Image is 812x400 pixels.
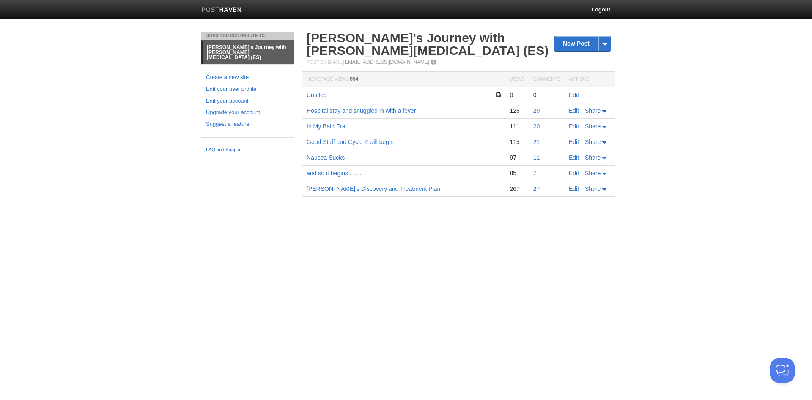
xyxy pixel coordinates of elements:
[206,146,289,154] a: FAQ and Support
[585,185,601,192] span: Share
[203,41,294,64] a: [PERSON_NAME]'s Journey with [PERSON_NAME][MEDICAL_DATA] (ES)
[770,358,795,383] iframe: Help Scout Beacon - Open
[569,107,579,114] a: Edit
[533,107,540,114] a: 29
[510,91,524,99] div: 0
[307,31,549,57] a: [PERSON_NAME]'s Journey with [PERSON_NAME][MEDICAL_DATA] (ES)
[307,139,394,145] a: Good Stuff and Cycle 2 will begin
[307,107,416,114] a: Hospital stay and snuggled in with a fever
[201,32,294,40] li: Sites You Contribute To
[569,154,579,161] a: Edit
[585,139,601,145] span: Share
[206,97,289,106] a: Edit your account
[569,123,579,130] a: Edit
[206,120,289,129] a: Suggest a feature
[307,185,440,192] a: [PERSON_NAME]'s Discovery and Treatment Plan
[533,170,537,177] a: 7
[307,154,345,161] a: Nausea Sucks
[350,76,358,82] span: 854
[510,169,524,177] div: 85
[307,170,361,177] a: and so it begins .......
[302,72,505,87] th: Homepage Views
[533,123,540,130] a: 20
[206,73,289,82] a: Create a new site
[529,72,565,87] th: Comments
[533,185,540,192] a: 27
[510,138,524,146] div: 115
[585,154,601,161] span: Share
[307,92,326,98] a: Untitled
[510,107,524,114] div: 126
[569,185,579,192] a: Edit
[533,91,560,99] div: 0
[206,108,289,117] a: Upgrade your account
[533,139,540,145] a: 21
[343,59,429,65] a: [EMAIL_ADDRESS][DOMAIN_NAME]
[307,60,342,65] span: Post by Email
[585,170,601,177] span: Share
[206,85,289,94] a: Edit your user profile
[569,170,579,177] a: Edit
[307,123,346,130] a: In My Bald Era
[505,72,529,87] th: Views
[510,185,524,193] div: 267
[533,154,540,161] a: 11
[510,122,524,130] div: 111
[565,72,615,87] th: Actions
[202,7,242,14] img: Posthaven-bar
[585,107,601,114] span: Share
[554,36,611,51] a: New Post
[569,92,579,98] a: Edit
[585,123,601,130] span: Share
[510,154,524,161] div: 97
[569,139,579,145] a: Edit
